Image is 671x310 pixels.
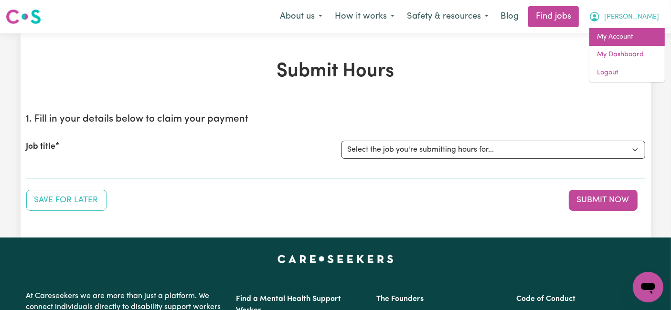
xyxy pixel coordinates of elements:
button: About us [274,7,329,27]
img: Careseekers logo [6,8,41,25]
a: Logout [589,64,665,82]
a: Blog [495,6,524,27]
a: Careseekers home page [277,255,394,262]
a: Find jobs [528,6,579,27]
button: Safety & resources [401,7,495,27]
button: My Account [583,7,665,27]
h1: Submit Hours [26,60,645,83]
a: Code of Conduct [516,295,575,303]
button: Save your job report [26,190,107,211]
h2: 1. Fill in your details below to claim your payment [26,114,645,125]
iframe: Button to launch messaging window [633,272,663,302]
div: My Account [589,28,665,83]
label: Job title [26,141,56,153]
a: The Founders [376,295,424,303]
button: How it works [329,7,401,27]
span: [PERSON_NAME] [604,12,659,22]
a: My Dashboard [589,46,665,64]
button: Submit your job report [569,190,638,211]
a: Careseekers logo [6,6,41,28]
a: My Account [589,28,665,46]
